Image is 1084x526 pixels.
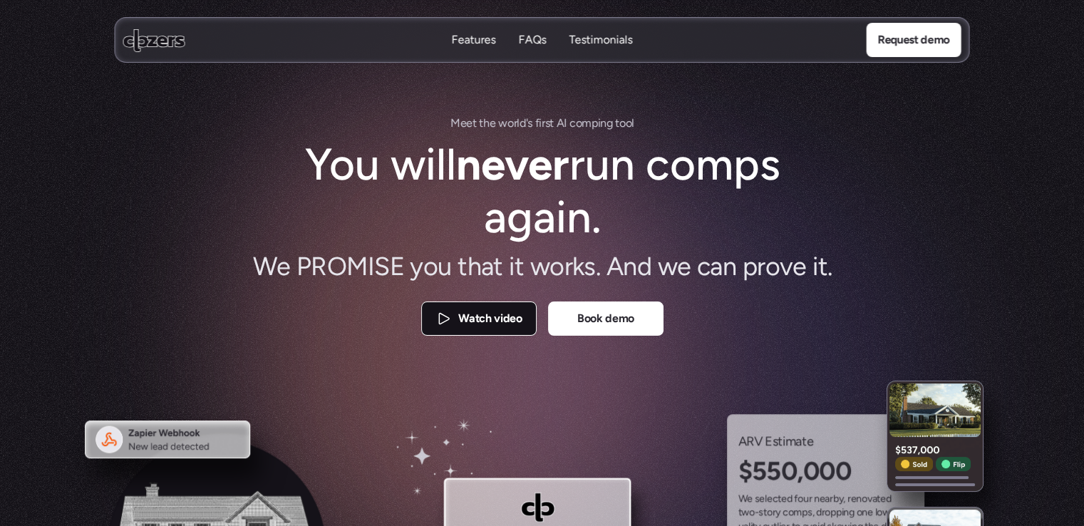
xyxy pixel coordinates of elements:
[836,506,842,520] span: p
[479,114,483,133] span: t
[857,506,862,520] span: o
[825,492,830,506] span: a
[767,492,773,506] span: e
[820,492,825,506] span: e
[833,492,839,506] span: b
[807,506,812,520] span: s
[615,114,619,133] span: t
[452,48,496,63] p: Features
[797,492,803,506] span: o
[741,506,749,520] span: w
[498,114,507,133] span: w
[519,114,525,133] span: d
[569,32,633,48] a: TestimonialsTestimonials
[767,506,773,520] span: o
[839,492,844,506] span: y
[452,32,496,48] p: Features
[582,114,592,133] span: m
[773,492,778,506] span: c
[525,114,527,133] span: '
[847,492,851,506] span: r
[625,114,631,133] span: o
[519,32,547,48] a: FAQsFAQs
[450,114,460,133] span: M
[778,492,781,506] span: t
[867,492,872,506] span: v
[455,138,569,191] strong: never
[856,492,862,506] span: n
[867,506,873,520] span: e
[517,114,520,133] span: l
[597,114,600,133] span: i
[513,114,517,133] span: r
[816,506,822,520] span: d
[814,492,820,506] span: n
[606,114,612,133] span: g
[759,492,765,506] span: e
[783,506,788,520] span: c
[793,506,802,520] span: m
[794,492,797,506] span: f
[452,32,496,48] a: FeaturesFeatures
[619,114,626,133] span: o
[738,431,913,451] h3: ARV Estimate
[631,114,634,133] span: l
[229,249,856,284] h2: We PROMISE you that it works. And we can prove it.
[738,506,742,520] span: t
[758,506,763,520] span: s
[569,32,633,48] p: Testimonials
[535,114,539,133] span: f
[781,492,787,506] span: e
[747,492,753,506] span: e
[849,506,855,520] span: g
[877,31,949,49] p: Request demo
[802,506,807,520] span: p
[788,506,794,520] span: o
[556,114,564,133] span: A
[866,23,961,57] a: Request demo
[803,492,809,506] span: u
[862,492,867,506] span: o
[473,114,477,133] span: t
[773,506,776,520] span: r
[775,506,780,520] span: y
[738,492,748,506] span: W
[564,114,567,133] span: I
[466,114,473,133] span: e
[830,492,833,506] span: r
[812,506,815,520] span: ,
[542,114,545,133] span: r
[539,114,542,133] span: i
[549,114,554,133] span: t
[548,301,664,336] a: Book demo
[755,506,759,520] span: -
[809,492,812,506] span: r
[527,114,532,133] span: s
[843,506,849,520] span: n
[569,48,633,63] p: Testimonials
[825,506,830,520] span: o
[842,506,844,520] span: i
[862,506,867,520] span: n
[765,492,767,506] span: l
[519,32,547,48] p: FAQs
[787,492,793,506] span: d
[483,114,490,133] span: h
[738,454,913,489] h2: $550,000
[300,138,785,244] h1: You will run comps again.
[822,506,825,520] span: r
[489,114,495,133] span: e
[843,492,845,506] span: ,
[519,48,547,63] p: FAQs
[577,310,634,329] p: Book demo
[591,114,597,133] span: p
[755,492,760,506] span: s
[458,310,522,329] p: Watch video
[749,506,755,520] span: o
[569,114,575,133] span: c
[600,114,606,133] span: n
[460,114,466,133] span: e
[830,506,836,520] span: p
[851,492,857,506] span: e
[575,114,582,133] span: o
